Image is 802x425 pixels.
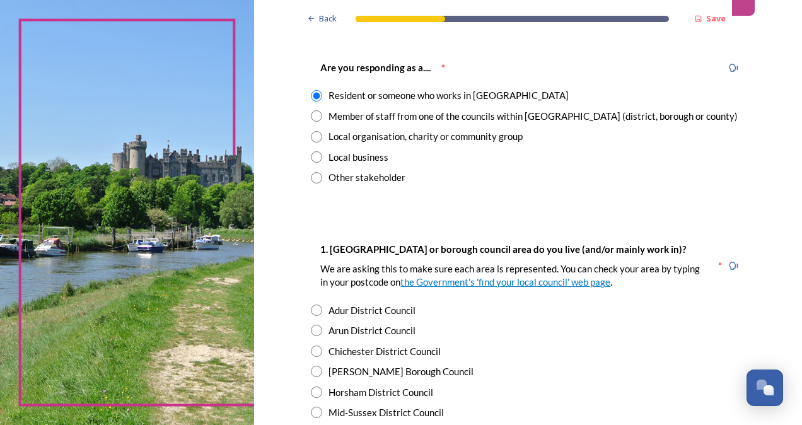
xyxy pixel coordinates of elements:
div: Adur District Council [328,303,416,318]
button: Open Chat [747,370,783,406]
div: Horsham District Council [328,385,433,400]
a: the Government's 'find your local council' web page [400,276,610,288]
div: Chichester District Council [328,344,441,359]
strong: 1. [GEOGRAPHIC_DATA] or borough council area do you live (and/or mainly work in)? [320,243,686,255]
div: Local organisation, charity or community group [328,129,523,144]
div: Arun District Council [328,323,416,338]
div: Resident or someone who works in [GEOGRAPHIC_DATA] [328,88,569,103]
div: Other stakeholder [328,170,405,185]
div: Local business [328,150,388,165]
div: Member of staff from one of the councils within [GEOGRAPHIC_DATA] (district, borough or county) [328,109,738,124]
div: Mid-Sussex District Council [328,405,444,420]
strong: Are you responding as a.... [320,62,431,73]
div: [PERSON_NAME] Borough Council [328,364,474,379]
span: Back [319,13,337,25]
strong: Save [706,13,726,24]
p: We are asking this to make sure each area is represented. You can check your area by typing in yo... [320,262,707,289]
